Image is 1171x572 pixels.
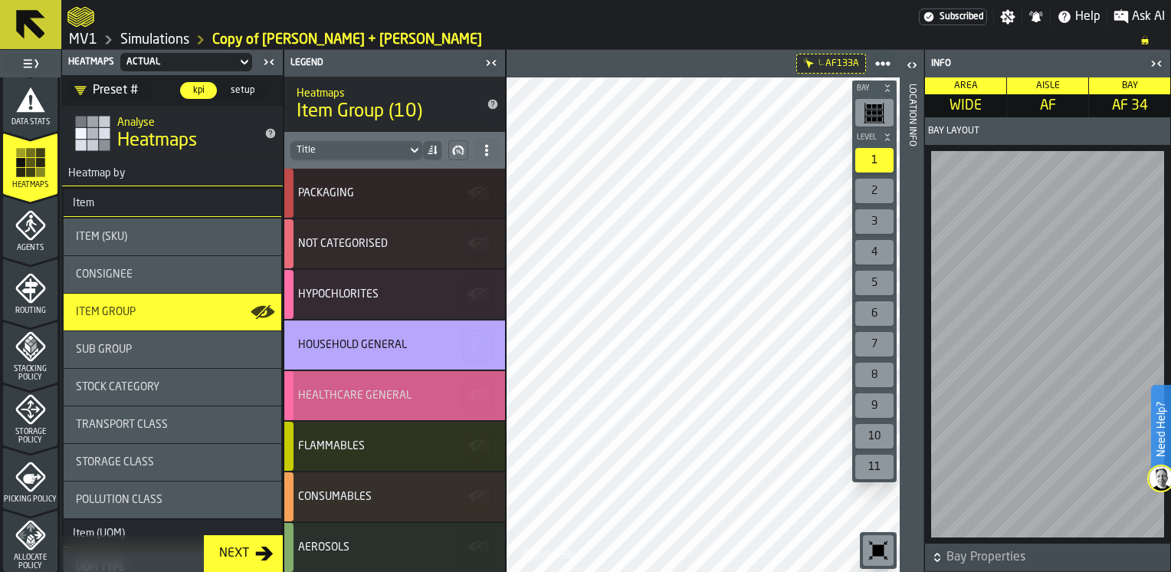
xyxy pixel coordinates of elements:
h3: title-section-Heatmap by [62,161,283,186]
button: button- [448,140,468,160]
div: stat- [284,523,505,572]
div: stat- [284,371,505,420]
div: stat-Item Group [64,294,281,330]
h2: Sub Title [117,113,252,129]
div: stat- [284,321,505,370]
span: Storage Class [76,456,154,468]
label: Need Help? [1153,386,1169,472]
div: CONSUMABLES [298,491,372,503]
div: 8 [855,363,894,387]
div: DropdownMenuValue-498b4987-9e0c-4ea4-aa44-3072e7a2298f [126,57,231,67]
div: Location Info [907,81,917,568]
span: AF [1010,97,1085,114]
div: 10 [855,424,894,449]
div: Title [76,306,269,318]
label: button-switch-multi-kpi [179,81,218,100]
div: button-toolbar-undefined [852,421,897,452]
span: Transport Class [76,419,168,431]
span: Item Group (10) [297,100,468,124]
div: title-Item Group (10) [284,77,505,132]
div: FLAMMABLES [298,440,365,452]
span: Area [954,81,978,90]
div: stat-Pollution Class [64,482,281,518]
div: Title [76,456,269,468]
div: stat-Transport Class [64,406,281,443]
div: Title [298,491,487,503]
span: WIDE [928,97,1003,114]
span: AF133A [825,58,859,69]
span: Bay Properties [946,548,1167,567]
h2: Sub Title [297,84,468,100]
div: HOUSEHOLD GENERAL [298,339,407,351]
div: button-toolbar-undefined [852,298,897,329]
div: button-toolbar-undefined [852,237,897,268]
div: Title [76,381,269,393]
label: button-toggle-Toggle Full Menu [3,53,57,74]
div: Title [76,268,269,281]
span: Heatmaps [68,57,114,67]
span: Sub Group [76,344,132,356]
li: menu Data Stats [3,70,57,131]
a: logo-header [510,538,596,569]
div: button-toolbar-undefined [852,452,897,482]
div: button-toolbar-undefined [852,390,897,421]
a: link-to-/wh/i/3ccf57d1-1e0c-4a81-a3bb-c2011c5f0d50/settings/billing [919,8,987,25]
span: Consignee [76,268,133,281]
div: Title [76,419,269,431]
li: menu Picking Policy [3,447,57,508]
div: button-toolbar-undefined [852,329,897,360]
div: Title [298,390,487,402]
div: Title [298,187,487,199]
span: Agents [3,244,57,252]
a: link-to-/wh/i/3ccf57d1-1e0c-4a81-a3bb-c2011c5f0d50/simulations/6b94b098-3639-400d-a0ef-ae8d11b213cc [212,31,482,48]
label: button-toggle-Close me [481,54,502,72]
span: Help [1075,8,1100,26]
div: Title [298,339,487,351]
div: stat- [284,219,505,268]
button: button- [462,532,493,563]
div: Title [298,238,487,250]
span: Data Stats [3,118,57,127]
div: button-toolbar-undefined [852,96,897,130]
label: button-toggle-Close me [1146,54,1167,73]
span: Routing [3,307,57,315]
span: setup [225,84,261,97]
span: Stacking Policy [3,365,57,382]
div: 4 [855,240,894,265]
div: Title [298,440,487,452]
span: Bay [1122,81,1138,90]
div: Title [76,344,269,356]
div: DropdownMenuValue- [297,145,401,156]
div: 2 [855,179,894,203]
span: Item Group [76,306,136,318]
div: 9 [855,393,894,418]
div: stat- [284,472,505,521]
div: Title [298,541,487,554]
div: 7 [855,332,894,357]
div: PACKAGING [298,187,354,199]
label: button-switch-multi-setup [218,81,267,100]
a: link-to-/wh/i/3ccf57d1-1e0c-4a81-a3bb-c2011c5f0d50 [120,31,189,48]
div: 6 [855,301,894,326]
button: button- [462,330,493,360]
button: button- [852,130,897,145]
button: button-Next [204,535,283,572]
header: Location Info [900,50,923,572]
div: DropdownMenuValue-MTEol61SOGZN3thOMLymm [74,81,139,100]
label: button-toggle-Ask AI [1107,8,1171,26]
div: button-toolbar-undefined [852,206,897,237]
div: thumb [180,82,217,99]
div: Title [298,288,487,301]
li: menu Stacking Policy [3,321,57,383]
div: Title [76,231,269,243]
div: DropdownMenuValue-MTEol61SOGZN3thOMLymm [68,81,151,100]
span: Heatmaps [3,181,57,189]
div: stat- [284,270,505,319]
button: button- [462,228,493,259]
label: button-toggle-Show on Map [251,294,275,330]
span: Allocate Policy [3,554,57,570]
